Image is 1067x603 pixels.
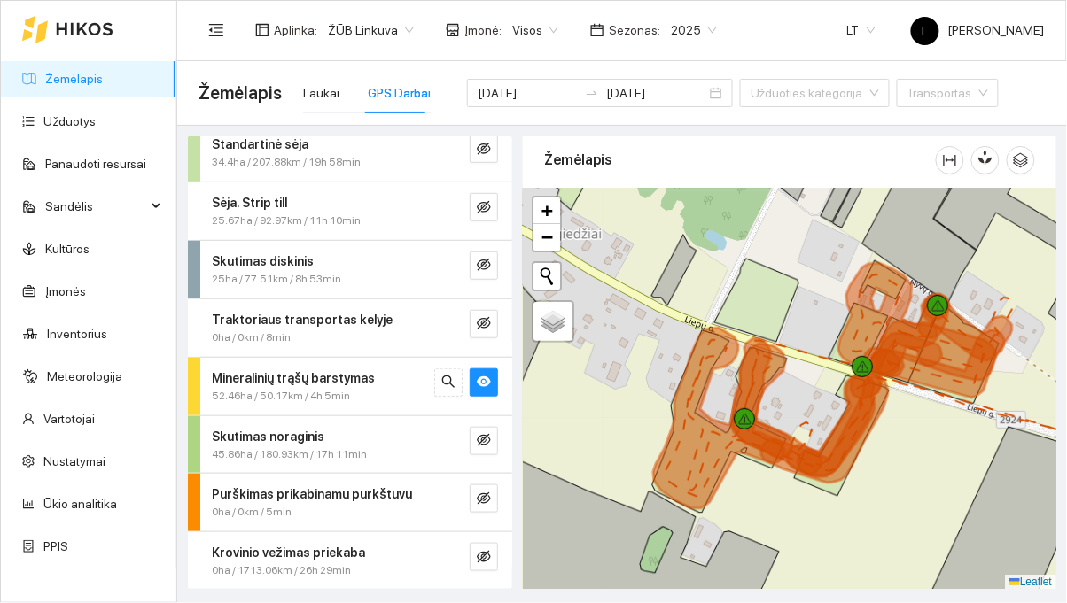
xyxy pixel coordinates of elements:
a: Žemėlapis [45,72,103,86]
span: search [441,375,456,391]
span: eye-invisible [477,142,491,158]
div: Skutimas diskinis25ha / 77.51km / 8h 53mineye-invisible [188,241,512,298]
button: eye-invisible [470,310,498,338]
a: Ūkio analitika [43,497,117,511]
strong: Purškimas prikabinamu purkštuvu [212,487,412,501]
span: 34.4ha / 207.88km / 19h 58min [212,154,361,171]
a: Panaudoti resursai [45,157,146,171]
span: Žemėlapis [199,79,282,107]
span: shop [446,23,460,37]
div: Žemėlapis [544,135,936,185]
div: Laukai [303,83,339,103]
span: + [541,199,553,221]
button: column-width [936,146,964,174]
span: Visos [512,17,558,43]
div: Sėja. Strip till25.67ha / 92.97km / 11h 10mineye-invisible [188,182,512,240]
input: Pradžios data [478,83,578,103]
span: Sandėlis [45,189,146,224]
span: 0ha / 0km / 8min [212,329,291,346]
a: Leaflet [1009,576,1052,588]
span: 45.86ha / 180.93km / 17h 11min [212,446,367,463]
span: LT [847,17,876,43]
a: Zoom in [533,197,560,224]
span: column-width [937,153,963,167]
a: Inventorius [47,327,107,341]
button: menu-fold [199,12,234,48]
button: Initiate a new search [533,263,560,290]
button: eye-invisible [470,193,498,221]
div: Purškimas prikabinamu purkštuvu0ha / 0km / 5mineye-invisible [188,474,512,531]
span: Aplinka : [274,20,317,40]
strong: Skutimas noraginis [212,429,324,444]
button: eye-invisible [470,543,498,571]
span: − [541,226,553,248]
span: layout [255,23,269,37]
button: eye [470,368,498,397]
span: 25ha / 77.51km / 8h 53min [212,271,341,288]
button: eye-invisible [470,251,498,280]
span: Įmonė : [464,20,502,40]
div: Standartinė sėja34.4ha / 207.88km / 19h 58mineye-invisible [188,124,512,182]
span: eye-invisible [477,433,491,450]
strong: Sėja. Strip till [212,196,287,210]
strong: Traktoriaus transportas kelyje [212,313,393,327]
span: Sezonas : [609,20,660,40]
button: eye-invisible [470,484,498,513]
a: Užduotys [43,114,96,128]
span: 52.46ha / 50.17km / 4h 5min [212,388,350,405]
strong: Krovinio vežimas priekaba [212,545,365,560]
span: ŽŪB Linkuva [328,17,414,43]
a: Kultūros [45,242,90,256]
span: 0ha / 0km / 5min [212,504,292,521]
a: PPIS [43,539,68,553]
div: Mineralinių trąšų barstymas52.46ha / 50.17km / 4h 5minsearcheye [188,358,512,415]
button: search [434,368,463,397]
span: 0ha / 1713.06km / 26h 29min [212,562,351,579]
a: Įmonės [45,284,86,298]
div: Krovinio vežimas priekaba0ha / 1713.06km / 26h 29mineye-invisible [188,532,512,590]
strong: Standartinė sėja [212,137,308,151]
a: Meteorologija [47,369,122,383]
span: L [923,17,929,45]
div: GPS Darbai [368,83,431,103]
input: Pabaigos data [606,83,706,103]
a: Nustatymai [43,454,105,468]
button: eye-invisible [470,135,498,163]
a: Layers [533,302,572,341]
span: swap-right [585,86,599,100]
span: calendar [590,23,604,37]
button: eye-invisible [470,427,498,455]
strong: Mineralinių trąšų barstymas [212,371,375,385]
span: 2025 [671,17,717,43]
span: eye-invisible [477,200,491,217]
span: [PERSON_NAME] [911,23,1045,37]
span: eye [477,375,491,391]
span: eye-invisible [477,258,491,274]
strong: Skutimas diskinis [212,254,314,268]
span: to [585,86,599,100]
span: 25.67ha / 92.97km / 11h 10min [212,213,361,229]
div: Skutimas noraginis45.86ha / 180.93km / 17h 11mineye-invisible [188,416,512,474]
span: menu-fold [208,22,224,38]
span: eye-invisible [477,550,491,567]
div: Traktoriaus transportas kelyje0ha / 0km / 8mineye-invisible [188,299,512,357]
span: eye-invisible [477,491,491,508]
span: eye-invisible [477,316,491,333]
a: Vartotojai [43,412,95,426]
a: Zoom out [533,224,560,251]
